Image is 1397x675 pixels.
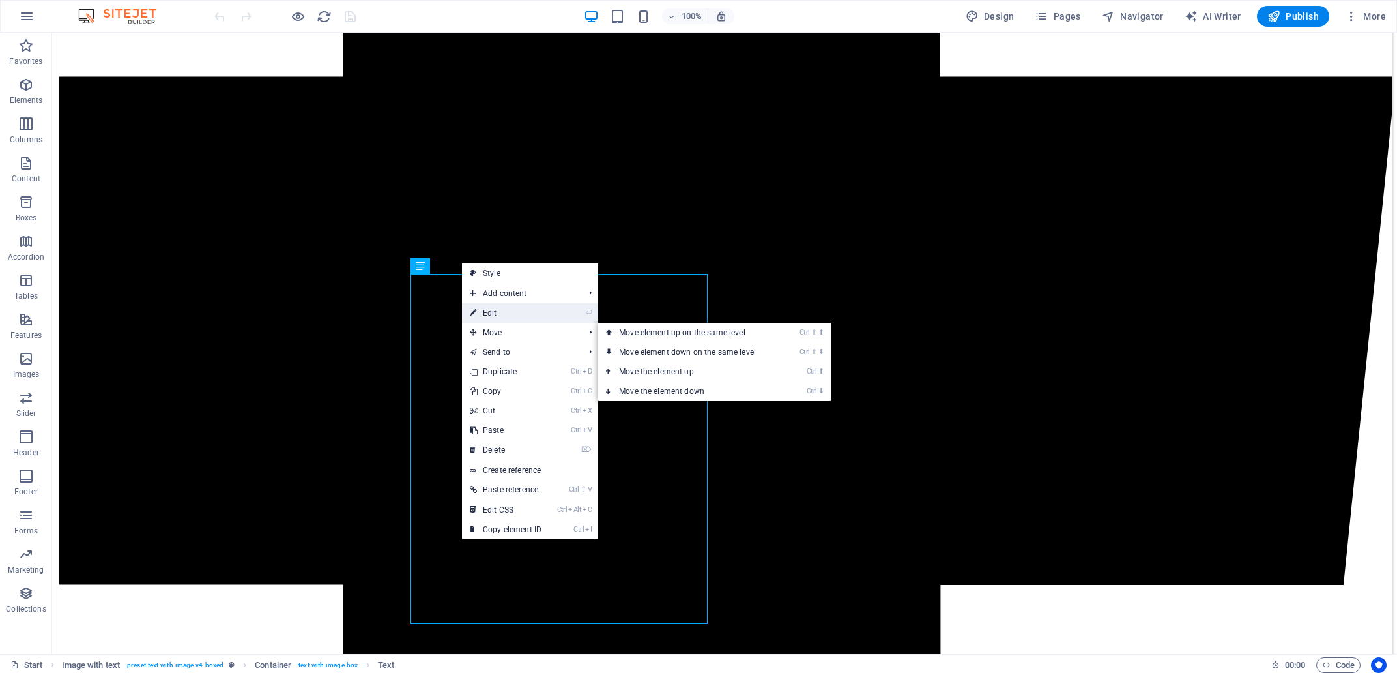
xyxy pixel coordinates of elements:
[568,505,581,514] i: Alt
[583,387,592,395] i: C
[818,348,824,356] i: ⬇
[662,8,708,24] button: 100%
[462,480,549,500] a: Ctrl⇧VPaste reference
[557,505,568,514] i: Ctrl
[715,10,727,22] i: On resize automatically adjust zoom level to fit chosen device.
[588,485,592,494] i: V
[960,6,1020,27] div: Design (Ctrl+Alt+Y)
[811,348,817,356] i: ⇧
[1030,6,1086,27] button: Pages
[462,382,549,401] a: CtrlCCopy
[6,604,46,614] p: Collections
[14,487,38,497] p: Footer
[799,328,810,337] i: Ctrl
[583,426,592,434] i: V
[807,387,817,395] i: Ctrl
[462,520,549,539] a: CtrlICopy element ID
[1257,6,1329,27] button: Publish
[125,657,223,673] span: . preset-text-with-image-v4-boxed
[13,369,40,380] p: Images
[62,657,395,673] nav: breadcrumb
[1179,6,1246,27] button: AI Writer
[10,134,42,145] p: Columns
[1340,6,1391,27] button: More
[8,252,44,262] p: Accordion
[682,8,702,24] h6: 100%
[1345,10,1386,23] span: More
[462,303,549,323] a: ⏎Edit
[581,445,592,454] i: ⌦
[799,348,810,356] i: Ctrl
[296,657,358,673] span: . text-with-image-box
[571,426,581,434] i: Ctrl
[462,401,549,421] a: CtrlXCut
[462,323,579,342] span: Move
[316,8,332,24] button: reload
[8,565,44,575] p: Marketing
[462,284,579,303] span: Add content
[1035,10,1080,23] span: Pages
[16,408,36,419] p: Slider
[571,406,581,415] i: Ctrl
[290,8,306,24] button: Click here to leave preview mode and continue editing
[586,308,592,317] i: ⏎
[1267,10,1319,23] span: Publish
[573,525,584,533] i: Ctrl
[583,406,592,415] i: X
[255,657,291,673] span: Click to select. Double-click to edit
[598,342,782,362] a: Ctrl⇧⬇Move element down on the same level
[1102,10,1164,23] span: Navigator
[811,328,817,337] i: ⇧
[1285,657,1305,673] span: 00 00
[62,657,120,673] span: Click to select. Double-click to edit
[1185,10,1241,23] span: AI Writer
[462,342,579,362] a: Send to
[9,56,42,67] p: Favorites
[10,330,42,340] p: Features
[1316,657,1361,673] button: Code
[14,291,38,301] p: Tables
[598,323,782,342] a: Ctrl⇧⬆Move element up on the same level
[462,440,549,460] a: ⌦Delete
[229,661,235,668] i: This element is a customizable preset
[462,263,598,283] a: Style
[581,485,586,494] i: ⇧
[13,447,39,458] p: Header
[10,95,43,106] p: Elements
[462,460,598,480] a: Create reference
[462,421,549,440] a: CtrlVPaste
[16,213,37,223] p: Boxes
[818,367,824,376] i: ⬆
[462,362,549,382] a: CtrlDDuplicate
[598,362,782,382] a: Ctrl⬆Move the element up
[1322,657,1355,673] span: Code
[1294,660,1296,670] span: :
[818,387,824,395] i: ⬇
[462,500,549,520] a: CtrlAltCEdit CSS
[1371,657,1387,673] button: Usercentrics
[583,367,592,376] i: D
[10,657,43,673] a: Click to cancel selection. Double-click to open Pages
[569,485,579,494] i: Ctrl
[571,367,581,376] i: Ctrl
[807,367,817,376] i: Ctrl
[378,657,394,673] span: Click to select. Double-click to edit
[12,173,40,184] p: Content
[75,8,173,24] img: Editor Logo
[14,526,38,536] p: Forms
[571,387,581,395] i: Ctrl
[317,9,332,24] i: Reload page
[1271,657,1306,673] h6: Session time
[960,6,1020,27] button: Design
[1097,6,1169,27] button: Navigator
[966,10,1015,23] span: Design
[598,382,782,401] a: Ctrl⬇Move the element down
[818,328,824,337] i: ⬆
[585,525,592,533] i: I
[583,505,592,514] i: C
